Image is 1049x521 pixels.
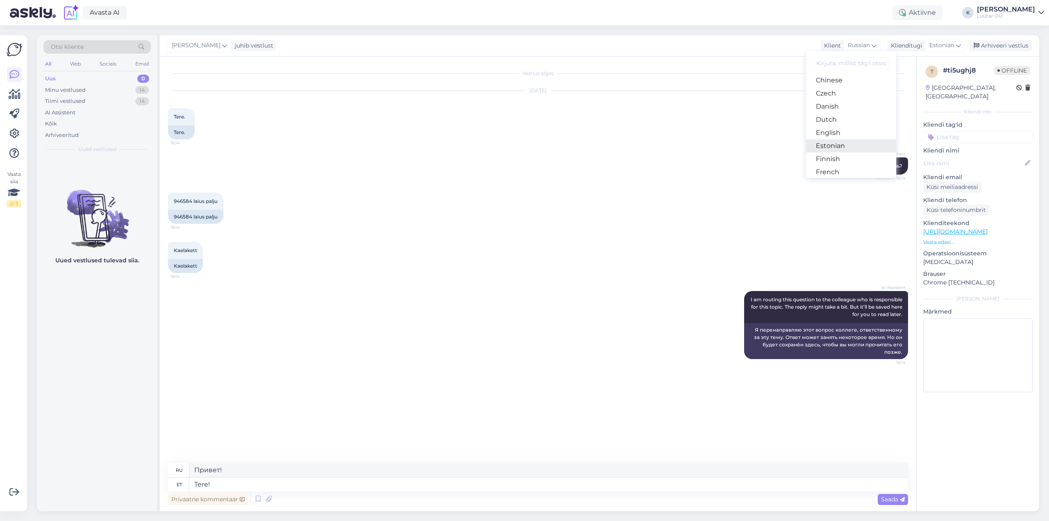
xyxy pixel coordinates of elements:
div: 0 [137,75,149,83]
div: Web [68,59,83,69]
div: Privaatne kommentaar [168,494,248,505]
p: Klienditeekond [923,219,1033,228]
div: # ti5ughj8 [943,66,994,75]
div: 14 [135,97,149,105]
div: Aktiivne [892,5,942,20]
div: Kõik [45,120,57,128]
div: [PERSON_NAME] [977,6,1035,13]
div: [DATE] [168,87,908,94]
div: 14 [135,86,149,94]
div: Tere. [168,125,195,139]
span: [PERSON_NAME] [172,41,220,50]
p: Chrome [TECHNICAL_ID] [923,278,1033,287]
p: Kliendi email [923,173,1033,182]
div: [PERSON_NAME] [923,295,1033,303]
span: Estonian [929,41,954,50]
div: Küsi meiliaadressi [923,182,981,193]
a: [URL][DOMAIN_NAME] [923,228,988,235]
div: Uus [45,75,56,83]
span: Kaelakett [174,247,197,253]
span: Offline [994,66,1030,75]
div: et [177,478,182,491]
textarea: Привет! [189,463,908,477]
div: Luutar OÜ [977,13,1035,19]
div: K [962,7,974,18]
p: Kliendi tag'id [923,121,1033,129]
p: Brauser [923,270,1033,278]
div: Arhiveeritud [45,131,79,139]
div: Minu vestlused [45,86,86,94]
span: 16:14 [170,273,201,280]
img: Askly Logo [7,42,22,57]
a: English [806,126,896,139]
div: Klienditugi [888,41,922,50]
input: Kirjuta, millist tag'i otsid [813,57,890,70]
a: Chinese [806,74,896,87]
div: [GEOGRAPHIC_DATA], [GEOGRAPHIC_DATA] [926,84,1016,101]
a: Avasta AI [83,6,127,20]
img: explore-ai [62,4,79,21]
span: Uued vestlused [78,146,116,153]
p: Uued vestlused tulevad siia. [55,256,139,265]
div: 946584 laius palju [168,210,223,224]
div: Küsi telefoninumbrit [923,205,989,216]
span: t [931,68,933,75]
a: Dutch [806,113,896,126]
p: Kliendi telefon [923,196,1033,205]
span: Tere. [174,114,185,120]
div: Vaata siia [7,171,21,207]
img: No chats [37,175,157,249]
p: [MEDICAL_DATA] [923,258,1033,266]
span: Otsi kliente [51,43,84,51]
div: Kaelakett [168,259,203,273]
div: Klient [821,41,841,50]
div: Email [134,59,151,69]
a: Danish [806,100,896,113]
a: Czech [806,87,896,100]
span: 16:14 [170,140,201,146]
p: Kliendi nimi [923,146,1033,155]
input: Lisa nimi [924,159,1023,168]
div: Socials [98,59,118,69]
div: ru [176,463,183,477]
a: French [806,166,896,179]
span: Saada [881,496,905,503]
p: Märkmed [923,307,1033,316]
div: Arhiveeri vestlus [969,40,1032,51]
div: All [43,59,53,69]
div: 2 / 3 [7,200,21,207]
span: Nähtud ✓ 16:14 [874,175,906,181]
p: Operatsioonisüsteem [923,249,1033,258]
div: juhib vestlust [232,41,273,50]
div: AI Assistent [45,109,75,117]
div: Kliendi info [923,108,1033,116]
div: Vestlus algas [168,70,908,77]
span: Russian [848,41,870,50]
span: 946584 laius palju [174,198,218,204]
span: AI Assistent [875,284,906,291]
span: 16:14 [170,224,201,230]
textarea: Tere! [189,478,908,491]
div: Tiimi vestlused [45,97,85,105]
a: [PERSON_NAME]Luutar OÜ [977,6,1044,19]
span: 16:14 [875,359,906,366]
p: Vaata edasi ... [923,239,1033,246]
a: Estonian [806,139,896,152]
input: Lisa tag [923,131,1033,143]
div: Я перенаправляю этот вопрос коллеге, ответственному за эту тему. Ответ может занять некоторое вре... [744,323,908,359]
span: I am routing this question to the colleague who is responsible for this topic. The reply might ta... [751,296,904,317]
a: Finnish [806,152,896,166]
